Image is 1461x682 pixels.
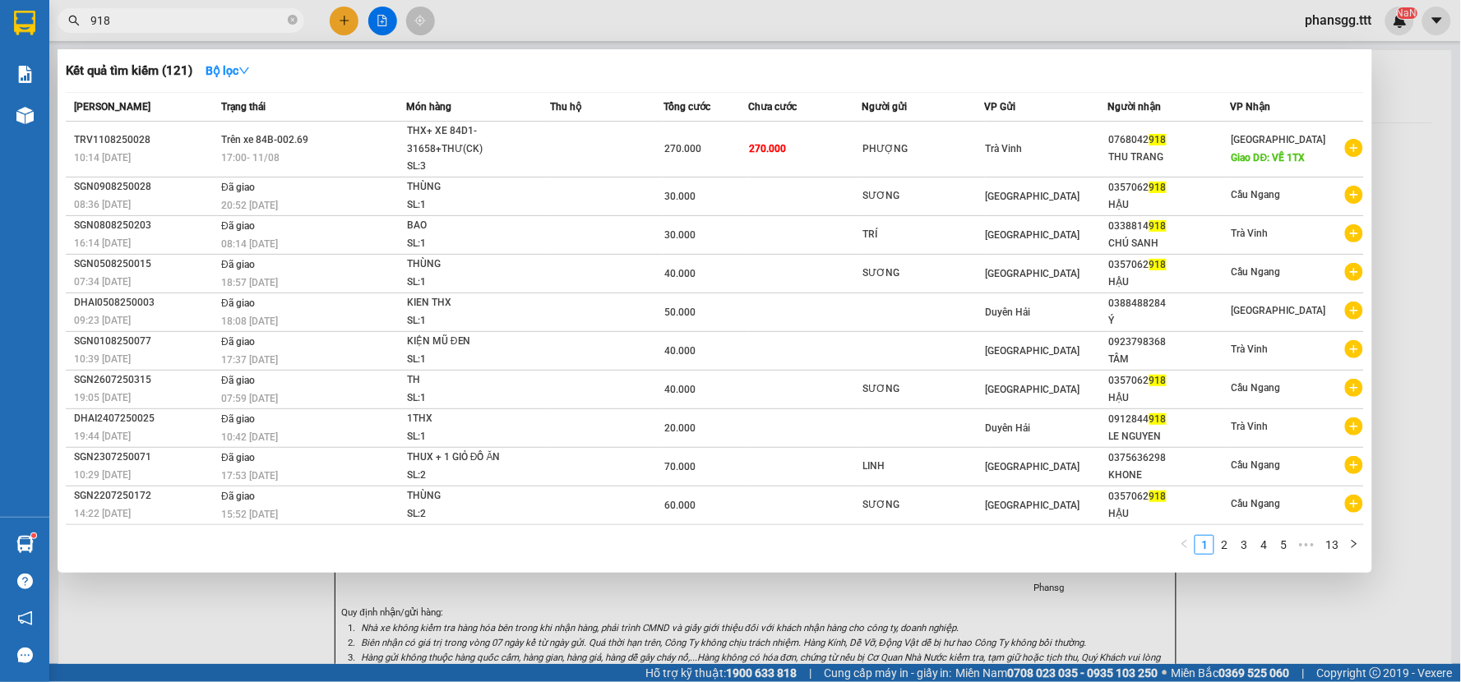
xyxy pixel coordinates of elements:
div: SGN2607250315 [74,371,216,389]
div: SL: 1 [407,351,530,369]
span: 918 [1149,134,1167,145]
h3: Kết quả tìm kiếm ( 121 ) [66,62,192,80]
img: logo-vxr [14,11,35,35]
span: 08:36 [DATE] [74,199,131,210]
div: BAO [407,217,530,235]
strong: Bộ lọc [206,64,250,77]
span: Thu hộ [550,101,581,113]
span: 07:59 [DATE] [221,393,278,404]
span: 40.000 [664,268,696,279]
span: plus-circle [1345,495,1363,513]
span: 09:23 [DATE] [74,315,131,326]
li: Previous Page [1175,535,1195,555]
span: close-circle [288,15,298,25]
span: CC : [190,67,213,85]
span: 17:00 - 11/08 [221,152,280,164]
div: TH [407,371,530,389]
span: Trà Vinh [986,143,1023,154]
li: Next Page [1344,535,1364,555]
span: plus-circle [1345,379,1363,397]
div: KIEN THX [407,294,530,312]
div: SL: 3 [407,158,530,176]
div: TÂM [1109,351,1231,368]
div: THÙNG [407,487,530,505]
span: [GEOGRAPHIC_DATA] [986,268,1080,279]
span: plus-circle [1345,456,1363,474]
div: 1THX [407,410,530,428]
div: THUX + 1 GIỎ ĐỒ ĂN [407,449,530,467]
div: SƯƠNG [862,187,984,205]
span: 30.000 [664,191,696,202]
span: Đã giao [221,297,255,309]
span: 30.000 [664,229,696,241]
span: 17:37 [DATE] [221,354,278,366]
span: [PERSON_NAME] [74,101,150,113]
span: plus-circle [1345,417,1363,435]
div: SGN0808250203 [74,217,216,234]
div: SL: 1 [407,235,530,253]
span: close-circle [288,13,298,29]
span: 18:57 [DATE] [221,277,278,288]
div: CHÚ SANH [1109,235,1231,252]
div: HẬU [1109,389,1231,407]
div: Tên hàng: THX ( : 1 ) [14,96,325,117]
a: 3 [1235,536,1253,554]
span: Món hàng [406,101,451,113]
div: SL: 1 [407,428,530,446]
span: 270.000 [664,143,701,154]
span: question-circle [17,574,33,589]
span: 14:22 [DATE] [74,508,131,519]
div: SGN2307250071 [74,449,216,466]
div: HẬU [1109,274,1231,291]
li: 4 [1254,535,1274,555]
div: NGUYỆT [192,34,325,53]
div: SGN2207250172 [74,487,216,505]
span: [GEOGRAPHIC_DATA] [986,191,1080,202]
span: 19:05 [DATE] [74,392,131,403]
div: THU TRANG [1109,149,1231,166]
div: 0357062 [1109,488,1231,505]
div: [GEOGRAPHIC_DATA] [14,14,181,51]
span: VP Nhận [1231,101,1271,113]
li: 5 [1274,535,1293,555]
div: Trà Vinh [192,14,325,34]
span: 08:14 [DATE] [221,238,278,250]
span: 918 [1149,182,1167,193]
img: solution-icon [16,66,34,83]
span: Đã giao [221,375,255,386]
a: 5 [1274,536,1292,554]
span: Trà Vinh [1232,343,1269,355]
span: Người gửi [862,101,907,113]
div: SƯƠNG [862,265,984,282]
span: 918 [1149,220,1167,232]
a: 13 [1320,536,1343,554]
div: 0357062 [1109,256,1231,274]
span: Đã giao [221,336,255,348]
span: Cầu Ngang [1232,498,1281,509]
div: 0357062 [1109,372,1231,389]
div: SL: 1 [407,274,530,292]
span: Người nhận [1108,101,1162,113]
span: Đã giao [221,413,255,425]
div: SL: 1 [407,196,530,214]
span: 270.000 [749,143,786,154]
span: Đã giao [221,259,255,270]
span: 918 [1149,491,1167,502]
span: Chưa cước [748,101,797,113]
a: 4 [1255,536,1273,554]
div: 100.000 [190,63,326,86]
span: plus-circle [1345,139,1363,157]
div: 0923798368 [1109,334,1231,351]
img: warehouse-icon [16,536,34,553]
span: Trà Vinh [1232,421,1269,432]
span: plus-circle [1345,302,1363,320]
span: plus-circle [1345,224,1363,242]
span: ••• [1293,535,1320,555]
span: 20:52 [DATE] [221,200,278,211]
span: plus-circle [1345,186,1363,204]
sup: 1 [31,533,36,538]
span: 15:52 [DATE] [221,509,278,520]
div: 0388488284 [1109,295,1231,312]
span: search [68,15,80,26]
input: Tìm tên, số ĐT hoặc mã đơn [90,12,284,30]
